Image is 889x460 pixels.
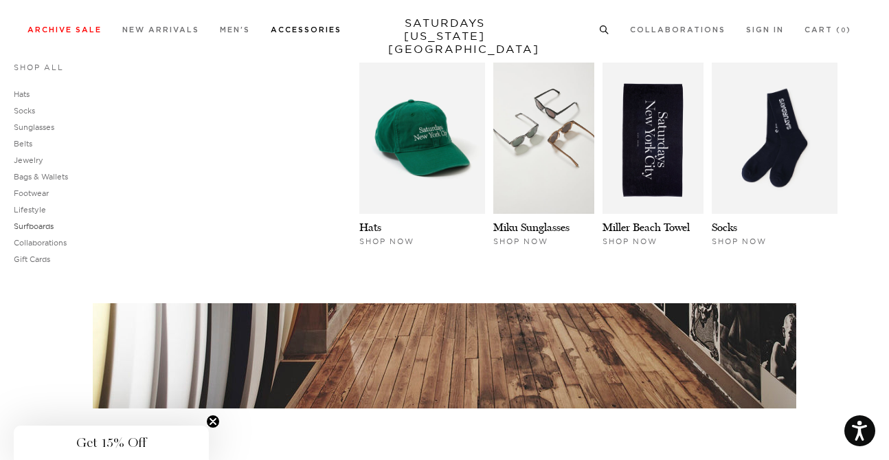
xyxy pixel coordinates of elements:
a: Cart (0) [804,26,851,34]
a: New Arrivals [122,26,199,34]
a: Surfboards [14,221,54,231]
a: Sign In [746,26,784,34]
span: Shop Now [712,237,767,246]
a: Collaborations [630,26,725,34]
a: Sunglasses [14,122,54,132]
a: Miku Sunglasses [493,221,570,234]
a: Miller Beach Towel [603,221,690,234]
span: Get 15% Off [76,435,146,451]
a: Shop All [14,63,64,72]
a: Socks [14,106,35,116]
div: Get 15% OffClose teaser [14,426,209,460]
small: 0 [841,28,846,34]
a: Socks [712,221,737,234]
span: Shop Now [359,237,414,246]
a: Footwear [14,188,49,198]
a: Bags & Wallets [14,172,68,182]
a: Men's [220,26,250,34]
a: Accessories [271,26,341,34]
a: Lifestyle [14,205,46,215]
a: Belts [14,139,32,149]
a: Collaborations [14,238,67,248]
a: SATURDAYS[US_STATE][GEOGRAPHIC_DATA] [388,17,502,56]
a: Hats [359,221,381,234]
a: Archive Sale [27,26,102,34]
button: Close teaser [206,415,220,428]
a: Hats [14,89,30,99]
a: Gift Cards [14,254,50,264]
a: Jewelry [14,155,43,165]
